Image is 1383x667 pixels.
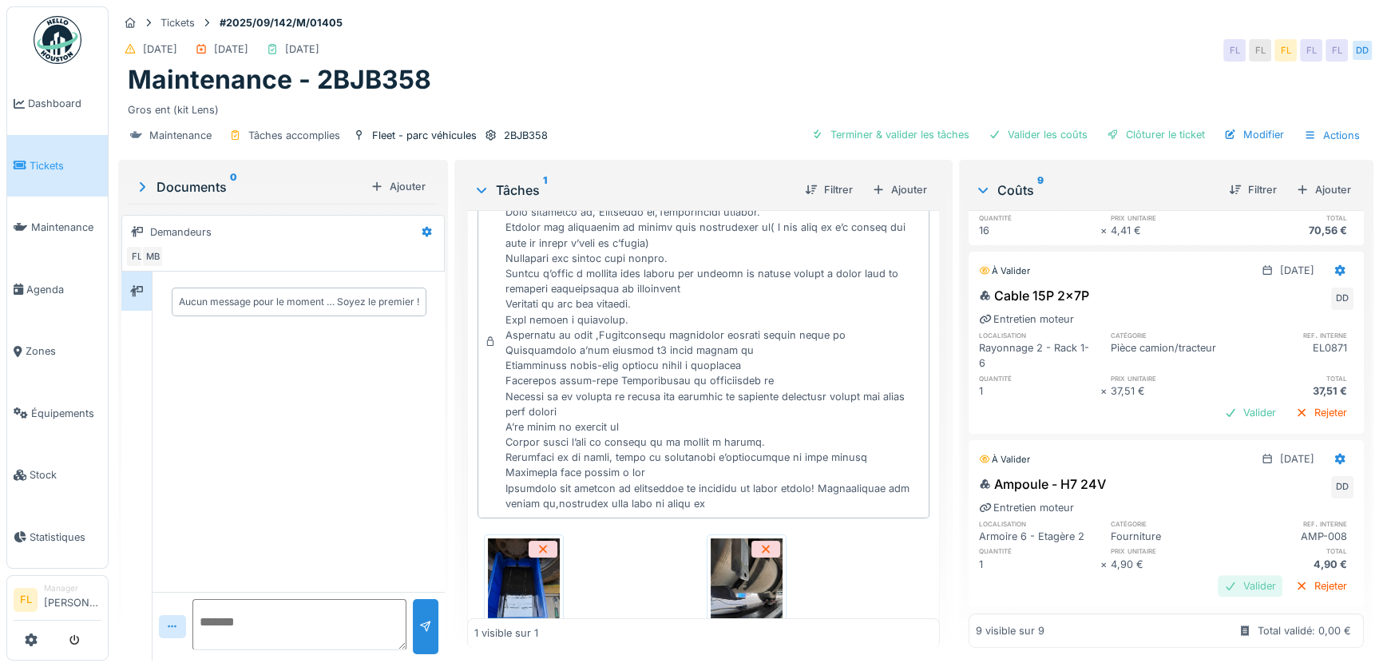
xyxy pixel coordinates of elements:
div: À valider [979,264,1030,278]
div: Entretien moteur [979,500,1074,515]
div: AMP-008 [1232,529,1353,544]
div: Documents [134,177,364,197]
div: × [1100,383,1111,399]
div: Demandeurs [150,224,212,240]
div: 2BJB358 [504,128,548,143]
div: 70,56 € [1232,223,1353,238]
div: Rejeter [1289,575,1353,597]
h6: prix unitaire [1111,212,1232,223]
div: Tickets [160,15,195,30]
h6: total [1232,212,1353,223]
div: [DATE] [1280,451,1314,467]
div: MB [141,245,164,268]
a: Équipements [7,383,108,445]
div: Actions [1297,124,1367,147]
a: Tickets [7,135,108,197]
div: Pièce camion/tracteur [1111,340,1232,371]
div: 1 visible sur 1 [474,625,538,641]
h6: quantité [979,546,1100,556]
div: Ajouter [866,179,933,200]
a: Stock [7,444,108,506]
a: Statistiques [7,506,108,569]
h6: localisation [979,330,1100,340]
div: 37,51 € [1111,383,1232,399]
h6: catégorie [1111,518,1232,529]
div: FL [125,245,148,268]
div: Filtrer [798,179,859,200]
div: [DATE] [285,42,319,57]
h6: localisation [979,518,1100,529]
div: Valider [1218,575,1282,597]
div: Total validé: 0,00 € [1258,623,1351,638]
div: FL [1274,39,1297,62]
a: Agenda [7,259,108,321]
sup: 9 [1037,181,1044,200]
div: Fleet - parc véhicules [372,128,477,143]
img: 07f7o9baa2y4cz4vjxchd8zoadl5 [711,538,783,618]
h1: Maintenance - 2BJB358 [128,65,431,95]
div: Valider les coûts [982,124,1094,145]
li: [PERSON_NAME] [44,582,101,617]
div: Rayonnage 2 - Rack 1-6 [979,340,1100,371]
span: Zones [26,343,101,359]
h6: quantité [979,373,1100,383]
h6: prix unitaire [1111,546,1232,556]
div: Cable 15P 2x7P [979,286,1089,305]
div: Ampoule - H7 24V [979,474,1106,494]
strong: #2025/09/142/M/01405 [213,15,349,30]
div: Coûts [975,181,1216,200]
div: Modifier [1218,124,1290,145]
sup: 0 [230,177,237,197]
div: FL [1300,39,1322,62]
div: Fourniture [1111,529,1232,544]
span: Maintenance [31,220,101,235]
span: Statistiques [30,530,101,545]
div: [DATE] [143,42,177,57]
div: FL [1326,39,1348,62]
div: 16 [979,223,1100,238]
span: Stock [30,467,101,482]
li: FL [14,588,38,612]
div: Aucun message pour le moment … Soyez le premier ! [179,295,419,309]
div: 1 [979,557,1100,572]
div: 1 [979,383,1100,399]
a: Dashboard [7,73,108,135]
span: Tickets [30,158,101,173]
div: Maintenance [149,128,212,143]
div: DD [1351,39,1373,62]
h6: ref. interne [1232,330,1353,340]
h6: catégorie [1111,330,1232,340]
div: Tâches accomplies [248,128,340,143]
span: Agenda [26,282,101,297]
h6: total [1232,373,1353,383]
div: FL [1223,39,1246,62]
span: Équipements [31,406,101,421]
div: [DATE] [214,42,248,57]
div: Armoire 6 - Etagère 2 [979,529,1100,544]
div: Clôturer le ticket [1100,124,1211,145]
div: × [1100,223,1111,238]
div: EL0871 [1232,340,1353,371]
div: Gros ent (kit Lens) [128,96,1364,117]
h6: prix unitaire [1111,373,1232,383]
div: DD [1331,288,1353,310]
div: Filtrer [1223,179,1283,200]
img: Badge_color-CXgf-gQk.svg [34,16,81,64]
div: Entretien moteur [979,312,1074,327]
img: agi1g5r55wsiedt1k0bjdzaepyi9 [488,538,560,618]
div: 37,51 € [1232,383,1353,399]
span: Dashboard [28,96,101,111]
sup: 1 [543,181,547,200]
div: 4,90 € [1111,557,1232,572]
div: Valider [1218,402,1282,423]
div: 4,41 € [1111,223,1232,238]
h6: total [1232,546,1353,556]
div: Tâches [474,181,792,200]
div: 137 573 loremipsum Dolo sitametco ad, Elitseddo ei,Temporincidi utlabor. Etdolor mag aliquaenim a... [505,189,922,511]
a: Maintenance [7,197,108,259]
h6: ref. interne [1232,518,1353,529]
div: [DATE] [1280,263,1314,278]
div: Ajouter [1290,179,1357,200]
div: DD [1331,476,1353,498]
div: 4,90 € [1232,557,1353,572]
